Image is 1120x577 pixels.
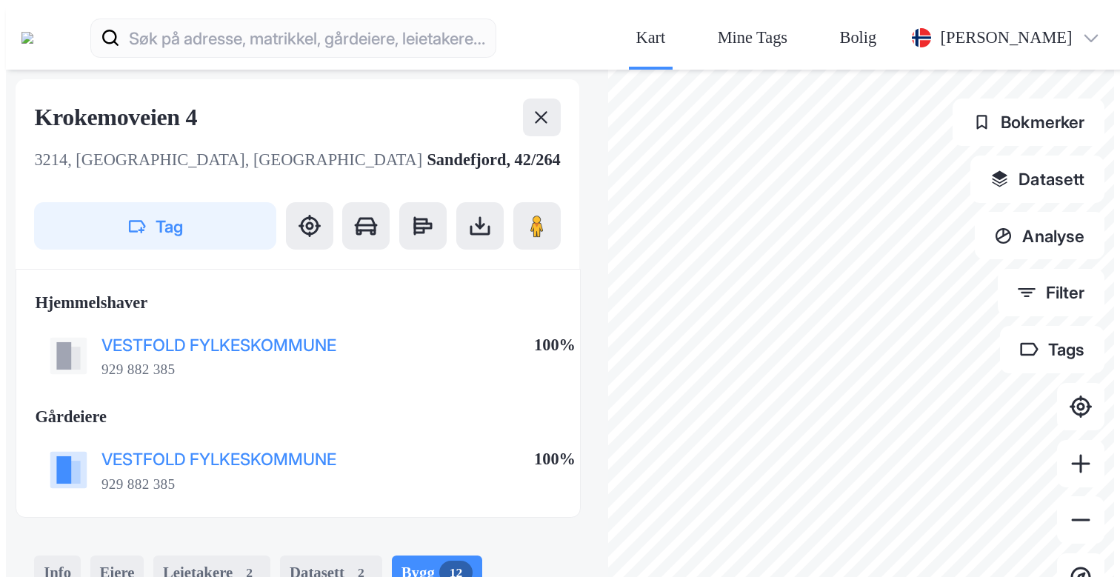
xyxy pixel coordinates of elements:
button: Tags [1000,326,1104,373]
div: 929 882 385 [101,360,175,379]
div: 100% [534,331,576,359]
div: Kart [636,24,665,52]
button: Analyse [975,212,1105,259]
div: Mine Tags [718,24,787,52]
div: Gårdeiere [35,403,561,431]
button: Tag [34,202,276,250]
div: 100% [534,445,576,473]
button: Datasett [970,156,1104,203]
button: Filter [998,269,1105,316]
iframe: Chat Widget [1046,506,1120,577]
div: 3214, [GEOGRAPHIC_DATA], [GEOGRAPHIC_DATA] [34,146,422,174]
div: 929 882 385 [101,475,175,494]
img: logo.a4113a55bc3d86da70a041830d287a7e.svg [21,32,33,44]
div: Hjemmelshaver [35,289,561,317]
div: Kontrollprogram for chat [1046,506,1120,577]
input: Søk på adresse, matrikkel, gårdeiere, leietakere eller personer [120,14,496,61]
button: Bokmerker [953,99,1104,146]
div: [PERSON_NAME] [941,24,1073,52]
div: Sandefjord, 42/264 [427,146,560,174]
div: Krokemoveien 4 [34,99,201,136]
div: Bolig [839,24,876,52]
